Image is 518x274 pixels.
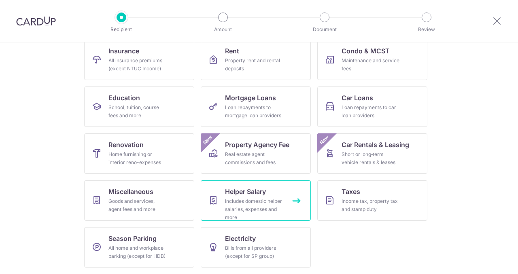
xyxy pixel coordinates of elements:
span: Renovation [108,140,144,150]
div: All insurance premiums (except NTUC Income) [108,57,167,73]
span: New [318,133,331,147]
img: CardUp [16,16,56,26]
span: Taxes [342,187,360,196]
div: School, tuition, course fees and more [108,103,167,120]
div: Property rent and rental deposits [225,57,283,73]
span: Car Rentals & Leasing [342,140,409,150]
a: Car Rentals & LeasingShort or long‑term vehicle rentals & leasesNew [317,133,427,174]
a: EducationSchool, tuition, course fees and more [84,86,194,127]
div: Short or long‑term vehicle rentals & leases [342,150,400,167]
a: InsuranceAll insurance premiums (except NTUC Income) [84,40,194,80]
span: Rent [225,46,239,56]
a: RentProperty rent and rental deposits [201,40,311,80]
p: Review [397,25,456,34]
span: Insurance [108,46,139,56]
span: New [201,133,214,147]
span: Electricity [225,234,256,243]
div: Real estate agent commissions and fees [225,150,283,167]
a: ElectricityBills from all providers (except for SP group) [201,227,311,268]
p: Recipient [91,25,151,34]
a: Condo & MCSTMaintenance and service fees [317,40,427,80]
a: MiscellaneousGoods and services, agent fees and more [84,180,194,221]
span: Miscellaneous [108,187,153,196]
p: Amount [193,25,253,34]
span: Education [108,93,140,103]
div: Loan repayments to mortgage loan providers [225,103,283,120]
a: Helper SalaryIncludes domestic helper salaries, expenses and more [201,180,311,221]
span: Mortgage Loans [225,93,276,103]
div: Maintenance and service fees [342,57,400,73]
div: Loan repayments to car loan providers [342,103,400,120]
a: Car LoansLoan repayments to car loan providers [317,86,427,127]
a: TaxesIncome tax, property tax and stamp duty [317,180,427,221]
span: Season Parking [108,234,157,243]
a: RenovationHome furnishing or interior reno-expenses [84,133,194,174]
span: Property Agency Fee [225,140,289,150]
span: Condo & MCST [342,46,390,56]
a: Mortgage LoansLoan repayments to mortgage loan providers [201,86,311,127]
a: Property Agency FeeReal estate agent commissions and feesNew [201,133,311,174]
div: All home and workplace parking (except for HDB) [108,244,167,260]
div: Income tax, property tax and stamp duty [342,197,400,213]
div: Includes domestic helper salaries, expenses and more [225,197,283,221]
div: Bills from all providers (except for SP group) [225,244,283,260]
div: Home furnishing or interior reno-expenses [108,150,167,167]
span: Helper Salary [225,187,266,196]
div: Goods and services, agent fees and more [108,197,167,213]
a: Season ParkingAll home and workplace parking (except for HDB) [84,227,194,268]
span: Car Loans [342,93,373,103]
p: Document [295,25,355,34]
